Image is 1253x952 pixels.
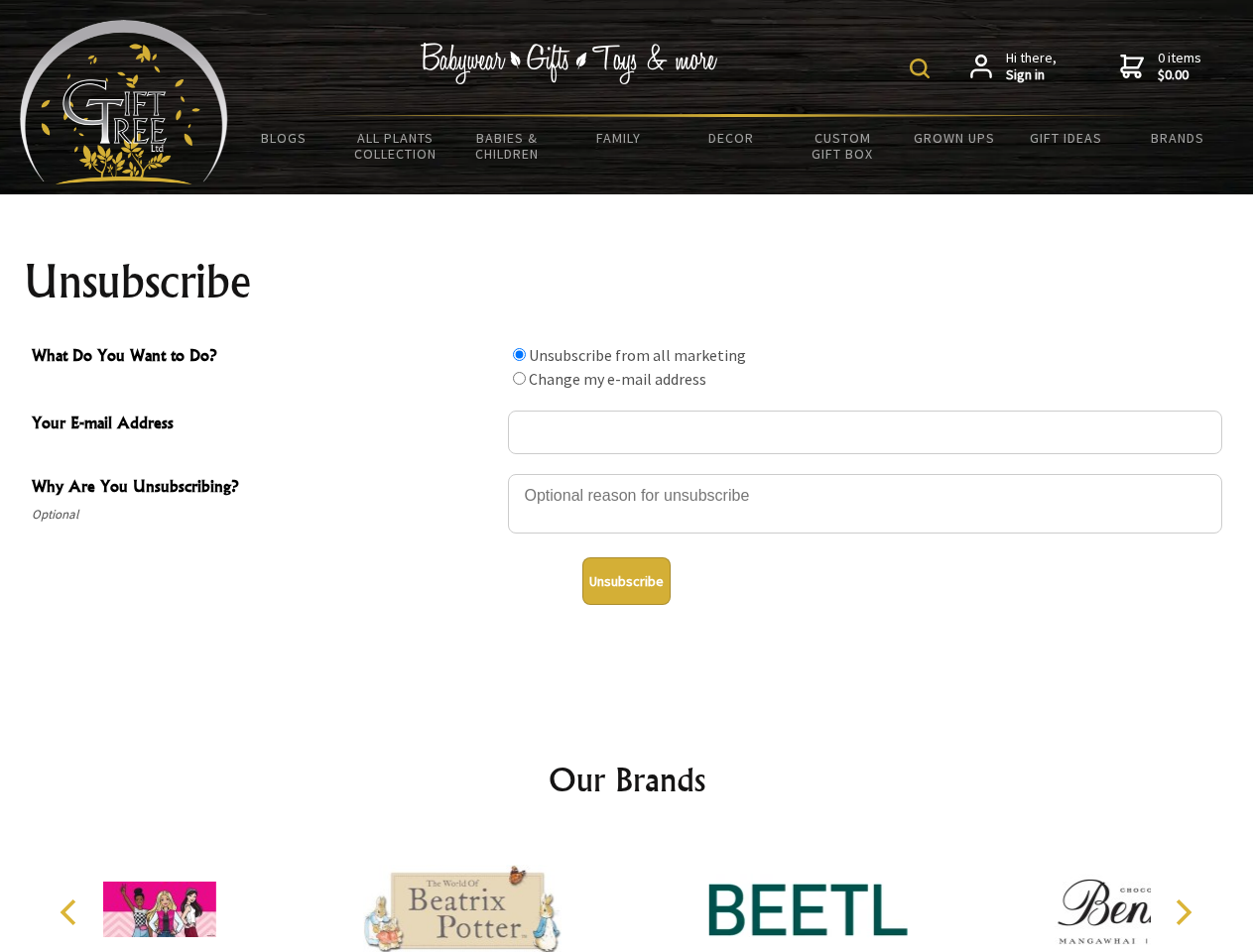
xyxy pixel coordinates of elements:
input: What Do You Want to Do? [513,348,526,361]
img: Babyware - Gifts - Toys and more... [20,20,228,184]
a: Grown Ups [898,117,1010,159]
a: Decor [675,117,787,159]
label: Unsubscribe from all marketing [529,345,746,365]
button: Next [1161,891,1204,934]
span: Why Are You Unsubscribing? [32,474,498,503]
span: What Do You Want to Do? [32,343,498,372]
a: Brands [1122,117,1234,159]
span: Your E-mail Address [32,411,498,439]
span: Optional [32,503,498,527]
img: Babywear - Gifts - Toys & more [421,43,718,84]
a: Family [564,117,676,159]
label: Change my e-mail address [529,369,706,389]
a: Babies & Children [451,117,564,175]
a: 0 items$0.00 [1120,50,1201,84]
a: Gift Ideas [1010,117,1122,159]
button: Unsubscribe [582,557,671,605]
a: Hi there,Sign in [970,50,1057,84]
textarea: Why Are You Unsubscribing? [508,474,1222,534]
strong: $0.00 [1158,66,1201,84]
img: product search [910,59,930,78]
a: BLOGS [228,117,340,159]
span: Hi there, [1006,50,1057,84]
a: Custom Gift Box [787,117,899,175]
input: Your E-mail Address [508,411,1222,454]
a: All Plants Collection [340,117,452,175]
h1: Unsubscribe [24,258,1230,305]
span: 0 items [1158,49,1201,84]
h2: Our Brands [40,756,1214,803]
input: What Do You Want to Do? [513,372,526,385]
strong: Sign in [1006,66,1057,84]
button: Previous [50,891,93,934]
